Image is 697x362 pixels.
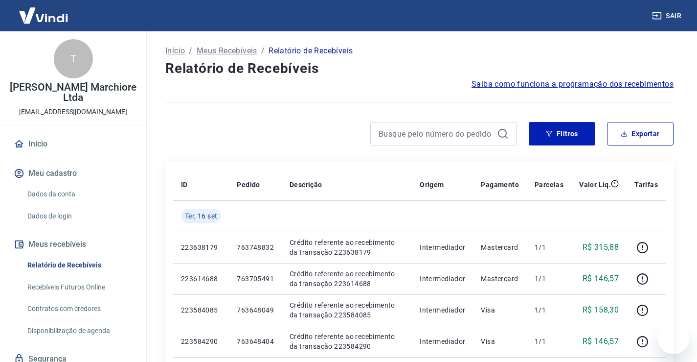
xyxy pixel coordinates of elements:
[290,180,322,190] p: Descrição
[269,45,353,57] p: Relatório de Recebíveis
[290,269,404,289] p: Crédito referente ao recebimento da transação 223614688
[181,242,221,252] p: 223638179
[23,321,135,341] a: Disponibilização de agenda
[237,242,274,252] p: 763748832
[197,45,257,57] a: Meus Recebíveis
[535,305,563,315] p: 1/1
[165,45,185,57] a: Início
[535,180,563,190] p: Parcelas
[23,255,135,275] a: Relatório de Recebíveis
[579,180,611,190] p: Valor Líq.
[8,82,138,103] p: [PERSON_NAME] Marchiore Ltda
[481,274,519,284] p: Mastercard
[237,337,274,346] p: 763648404
[481,180,519,190] p: Pagamento
[261,45,265,57] p: /
[290,332,404,351] p: Crédito referente ao recebimento da transação 223584290
[535,337,563,346] p: 1/1
[237,180,260,190] p: Pedido
[535,242,563,252] p: 1/1
[583,273,619,285] p: R$ 146,57
[583,241,619,253] p: R$ 315,88
[12,234,135,255] button: Meus recebíveis
[481,305,519,315] p: Visa
[658,323,689,354] iframe: Botão para abrir a janela de mensagens
[607,122,674,145] button: Exportar
[181,337,221,346] p: 223584290
[23,184,135,204] a: Dados da conta
[23,299,135,319] a: Contratos com credores
[481,337,519,346] p: Visa
[379,126,493,141] input: Busque pelo número do pedido
[583,336,619,347] p: R$ 146,57
[420,180,444,190] p: Origem
[290,300,404,320] p: Crédito referente ao recebimento da transação 223584085
[181,180,188,190] p: ID
[420,242,465,252] p: Intermediador
[237,305,274,315] p: 763648049
[535,274,563,284] p: 1/1
[472,78,674,90] a: Saiba como funciona a programação dos recebimentos
[12,163,135,184] button: Meu cadastro
[481,242,519,252] p: Mastercard
[185,211,217,221] span: Ter, 16 set
[420,274,465,284] p: Intermediador
[420,305,465,315] p: Intermediador
[420,337,465,346] p: Intermediador
[12,0,75,30] img: Vindi
[237,274,274,284] p: 763705491
[23,277,135,297] a: Recebíveis Futuros Online
[19,107,127,117] p: [EMAIL_ADDRESS][DOMAIN_NAME]
[650,7,685,25] button: Sair
[23,206,135,226] a: Dados de login
[12,133,135,155] a: Início
[181,274,221,284] p: 223614688
[165,59,674,78] h4: Relatório de Recebíveis
[529,122,595,145] button: Filtros
[583,304,619,316] p: R$ 158,30
[634,180,658,190] p: Tarifas
[54,39,93,78] div: T
[290,238,404,257] p: Crédito referente ao recebimento da transação 223638179
[181,305,221,315] p: 223584085
[189,45,192,57] p: /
